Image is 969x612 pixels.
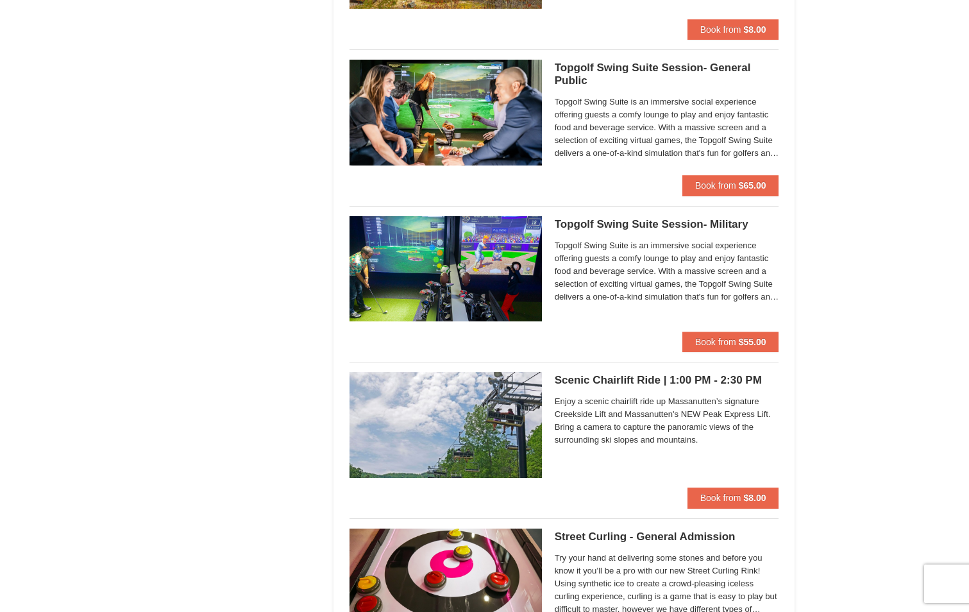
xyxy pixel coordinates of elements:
span: Book from [695,180,736,191]
span: Book from [700,493,741,503]
span: Topgolf Swing Suite is an immersive social experience offering guests a comfy lounge to play and ... [555,239,779,303]
h5: Topgolf Swing Suite Session- Military [555,218,779,231]
h5: Street Curling - General Admission [555,531,779,543]
strong: $8.00 [743,493,766,503]
span: Enjoy a scenic chairlift ride up Massanutten’s signature Creekside Lift and Massanutten's NEW Pea... [555,395,779,446]
strong: $65.00 [739,180,766,191]
button: Book from $65.00 [682,175,779,196]
button: Book from $8.00 [687,19,779,40]
button: Book from $55.00 [682,332,779,352]
img: 19664770-40-fe46a84b.jpg [350,216,542,321]
span: Book from [695,337,736,347]
span: Topgolf Swing Suite is an immersive social experience offering guests a comfy lounge to play and ... [555,96,779,160]
img: 19664770-17-d333e4c3.jpg [350,60,542,165]
strong: $55.00 [739,337,766,347]
strong: $8.00 [743,24,766,35]
img: 24896431-9-664d1467.jpg [350,372,542,477]
button: Book from $8.00 [687,488,779,508]
span: Book from [700,24,741,35]
h5: Topgolf Swing Suite Session- General Public [555,62,779,87]
h5: Scenic Chairlift Ride | 1:00 PM - 2:30 PM [555,374,779,387]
